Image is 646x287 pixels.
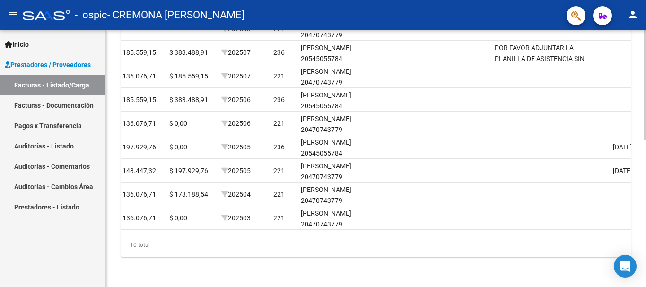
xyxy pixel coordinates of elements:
span: $ 0,00 [169,143,187,151]
div: [PERSON_NAME] 20545055784 [301,43,369,64]
div: 10 total [121,233,631,257]
span: $ 173.188,54 [169,191,208,198]
span: $ 136.076,71 [117,72,156,80]
span: $ 197.929,76 [117,143,156,151]
div: [PERSON_NAME] 20470743779 [301,161,369,183]
span: $ 185.559,15 [117,96,156,104]
span: 202507 [221,49,251,56]
span: [DATE] [613,143,632,151]
div: [PERSON_NAME] 20470743779 [301,66,369,88]
div: [PERSON_NAME] 20470743779 [301,184,369,206]
span: $ 136.076,71 [117,120,156,127]
span: [DATE] [613,167,632,174]
span: $ 136.076,71 [117,214,156,222]
span: $ 0,00 [169,120,187,127]
div: 221 [273,165,285,176]
div: 236 [273,142,285,153]
span: $ 383.488,91 [169,96,208,104]
mat-icon: person [627,9,638,20]
span: 202505 [221,143,251,151]
span: 202507 [221,72,251,80]
div: 221 [273,189,285,200]
div: [PERSON_NAME] 20470743779 [301,113,369,135]
div: 221 [273,213,285,224]
span: - CREMONA [PERSON_NAME] [107,5,244,26]
div: 221 [273,118,285,129]
div: [PERSON_NAME] 20470743779 [301,208,369,230]
div: [PERSON_NAME] 20545055784 [301,90,369,112]
span: 202506 [221,96,251,104]
span: $ 185.559,15 [169,72,208,80]
div: Open Intercom Messenger [614,255,637,278]
span: 202506 [221,120,251,127]
mat-icon: menu [8,9,19,20]
div: 236 [273,95,285,105]
span: $ 148.447,32 [117,167,156,174]
span: POR FAVOR ADJUNTAR LA PLANILLA DE ASISTENCIA SIN EXCEPCION. GRACIAS. [495,44,585,73]
div: 221 [273,71,285,82]
span: 202505 [221,167,251,174]
span: $ 136.076,71 [117,191,156,198]
span: $ 383.488,91 [169,49,208,56]
span: $ 185.559,15 [117,49,156,56]
div: 236 [273,47,285,58]
span: - ospic [75,5,107,26]
span: Prestadores / Proveedores [5,60,91,70]
span: Inicio [5,39,29,50]
span: $ 0,00 [169,214,187,222]
div: [PERSON_NAME] 20545055784 [301,137,369,159]
span: $ 197.929,76 [169,167,208,174]
span: 202504 [221,191,251,198]
span: 202503 [221,214,251,222]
